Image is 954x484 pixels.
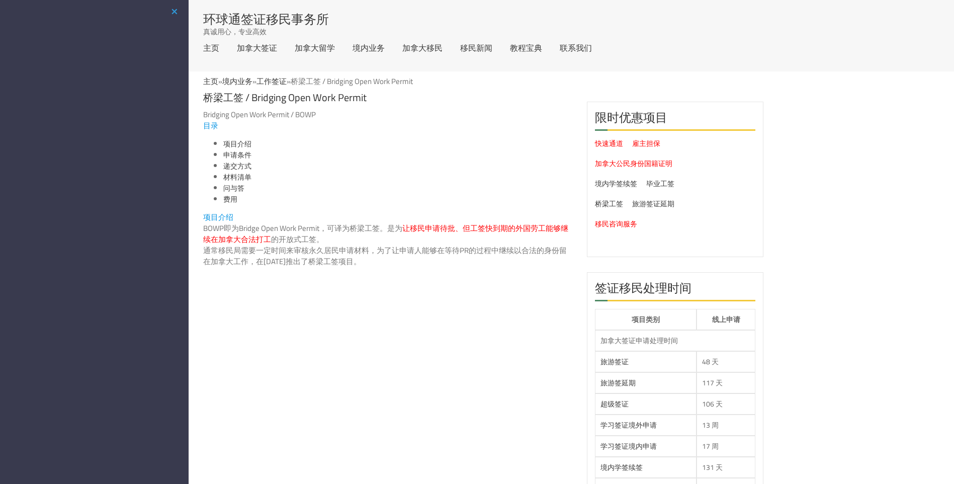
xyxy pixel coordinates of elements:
a: 申请条件 [223,148,251,162]
a: 境内业务 [353,44,385,52]
a: 学习签证境外申请 [600,419,657,432]
span: 目录 [203,118,218,133]
a: 加拿大公民身份国籍证明 [595,157,672,170]
a: 雇主担保 [632,137,660,150]
a: 境内业务 [222,74,252,89]
a: 旅游签证 [600,355,629,368]
a: 加拿大移民 [402,44,443,52]
a: 环球通签证移民事务所 [203,13,329,25]
a: 旅游签证延期 [632,197,674,210]
div: 加拿大签证申请处理时间 [600,336,750,346]
a: 境内学签续签 [595,177,637,190]
td: 106 天 [697,393,756,415]
a: 费用 [223,193,237,206]
a: 移民咨询服务 [595,217,637,230]
td: 48 天 [697,351,756,372]
a: 旅游签延期 [600,376,636,389]
a: 联系我们 [560,44,592,52]
span: 桥梁工签 / Bridging Open Work Permit [291,74,413,89]
p: 通常移民局需要一定时间来审核永久居民申请材料，为了让申请人能够在等待PR的过程中继续以合法的身份留在加拿大工作，在[DATE]推出了桥梁工签项目。 [203,245,572,267]
a: 境内学签续签 [600,461,643,474]
h1: 桥梁工签 / Bridging Open Work Permit [203,87,572,103]
a: 毕业工签 [646,177,674,190]
td: 117 天 [697,372,756,393]
a: 加拿大签证 [237,44,277,52]
h2: 签证移民处理时间 [595,280,756,301]
a: 学习签证境内申请 [600,440,657,453]
a: 主页 [203,44,219,52]
a: 教程宝典 [510,44,542,52]
a: 工作签证 [256,74,287,89]
a: 材料清单 [223,171,251,184]
h2: 限时优惠项目 [595,110,756,131]
a: 递交方式 [223,159,251,173]
th: 线上申请 [697,309,756,330]
th: 项目类别 [595,309,697,330]
p: Bridging Open Work Permit / BOWP [203,109,572,120]
span: 项目介绍 [203,210,233,224]
td: 131 天 [697,457,756,478]
span: 真诚用心，专业高效 [203,27,267,37]
a: 移民新闻 [460,44,492,52]
a: 超级签证 [600,397,629,411]
a: 加拿大留学 [295,44,335,52]
span: 让移民申请待批、但工签快到期的外国劳工能够继续在加拿大合法打工 [203,221,568,247]
a: 项目介绍 [223,137,251,150]
td: 13 周 [697,415,756,436]
a: 快速通道 [595,137,623,150]
p: BOWP即为Bridge Open Work Permit，可译为桥梁工签。是为 的开放式工签。 [203,223,572,245]
a: 主页 [203,74,218,89]
span: » [203,74,413,89]
span: » [222,74,413,89]
span: » [256,74,413,89]
a: 问与答 [223,182,244,195]
a: 桥梁工签 [595,197,623,210]
td: 17 周 [697,436,756,457]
